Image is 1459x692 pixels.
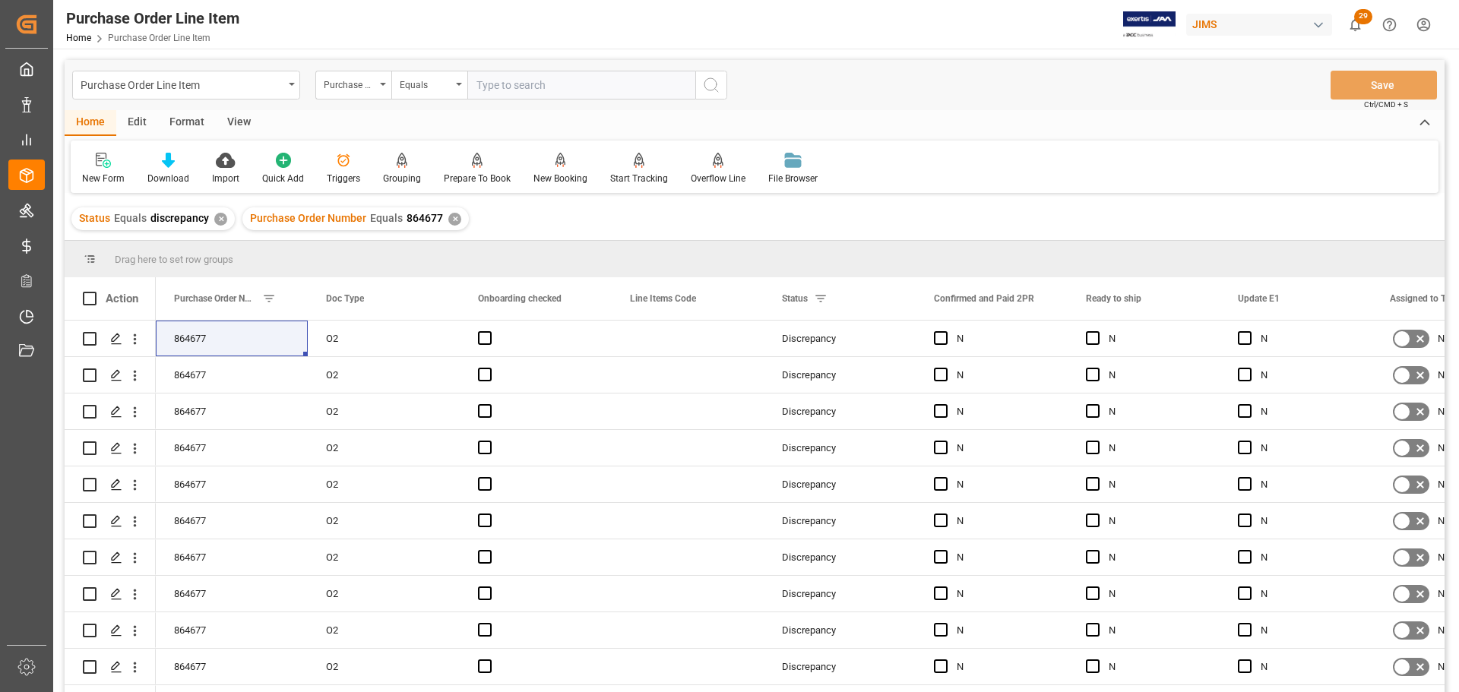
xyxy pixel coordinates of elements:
[156,649,308,684] div: 864677
[315,71,391,100] button: open menu
[116,110,158,136] div: Edit
[250,212,366,224] span: Purchase Order Number
[957,577,1049,611] div: N
[957,321,1049,356] div: N
[150,212,209,224] span: discrepancy
[308,576,460,611] div: O2
[308,393,460,429] div: O2
[308,503,460,539] div: O2
[106,292,138,305] div: Action
[782,321,897,356] div: Discrepancy
[65,430,156,466] div: Press SPACE to select this row.
[308,649,460,684] div: O2
[147,172,189,185] div: Download
[1238,293,1280,304] span: Update E1
[1086,293,1141,304] span: Ready to ship
[1338,8,1372,42] button: show 29 new notifications
[65,321,156,357] div: Press SPACE to select this row.
[782,504,897,539] div: Discrepancy
[308,430,460,466] div: O2
[957,467,1049,502] div: N
[1109,431,1201,466] div: N
[370,212,403,224] span: Equals
[1331,71,1437,100] button: Save
[391,71,467,100] button: open menu
[782,358,897,393] div: Discrepancy
[1372,8,1407,42] button: Help Center
[934,293,1034,304] span: Confirmed and Paid 2PR
[957,394,1049,429] div: N
[400,74,451,92] div: Equals
[1438,431,1450,466] span: No
[1261,504,1353,539] div: N
[695,71,727,100] button: search button
[630,293,696,304] span: Line Items Code
[65,503,156,539] div: Press SPACE to select this row.
[1438,540,1450,575] span: No
[1261,577,1353,611] div: N
[156,466,308,502] div: 864677
[158,110,216,136] div: Format
[308,539,460,575] div: O2
[691,172,745,185] div: Overflow Line
[1261,467,1353,502] div: N
[768,172,818,185] div: File Browser
[444,172,511,185] div: Prepare To Book
[467,71,695,100] input: Type to search
[782,293,808,304] span: Status
[1438,467,1450,502] span: No
[262,172,304,185] div: Quick Add
[79,212,110,224] span: Status
[212,172,239,185] div: Import
[156,430,308,466] div: 864677
[782,431,897,466] div: Discrepancy
[308,357,460,393] div: O2
[957,613,1049,648] div: N
[1109,358,1201,393] div: N
[65,576,156,612] div: Press SPACE to select this row.
[156,539,308,575] div: 864677
[1186,14,1332,36] div: JIMS
[1261,431,1353,466] div: N
[782,613,897,648] div: Discrepancy
[782,394,897,429] div: Discrepancy
[156,393,308,429] div: 864677
[1364,99,1408,110] span: Ctrl/CMD + S
[72,71,300,100] button: open menu
[957,504,1049,539] div: N
[65,466,156,503] div: Press SPACE to select this row.
[65,649,156,685] div: Press SPACE to select this row.
[1261,540,1353,575] div: N
[957,431,1049,466] div: N
[1123,11,1176,38] img: Exertis%20JAM%20-%20Email%20Logo.jpg_1722504956.jpg
[1109,649,1201,684] div: N
[308,612,460,648] div: O2
[174,293,256,304] span: Purchase Order Number
[478,293,562,304] span: Onboarding checked
[214,213,227,226] div: ✕
[533,172,587,185] div: New Booking
[1438,577,1450,611] span: No
[156,576,308,611] div: 864677
[82,172,125,185] div: New Form
[156,357,308,393] div: 864677
[782,540,897,575] div: Discrepancy
[308,321,460,356] div: O2
[216,110,262,136] div: View
[782,577,897,611] div: Discrepancy
[782,649,897,684] div: Discrepancy
[1438,504,1450,539] span: No
[407,212,443,224] span: 864677
[1109,467,1201,502] div: N
[1109,321,1201,356] div: N
[156,321,308,356] div: 864677
[156,612,308,648] div: 864677
[115,254,233,265] span: Drag here to set row groups
[1109,613,1201,648] div: N
[1261,613,1353,648] div: N
[81,74,283,93] div: Purchase Order Line Item
[1438,649,1450,684] span: No
[1109,577,1201,611] div: N
[66,33,91,43] a: Home
[782,467,897,502] div: Discrepancy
